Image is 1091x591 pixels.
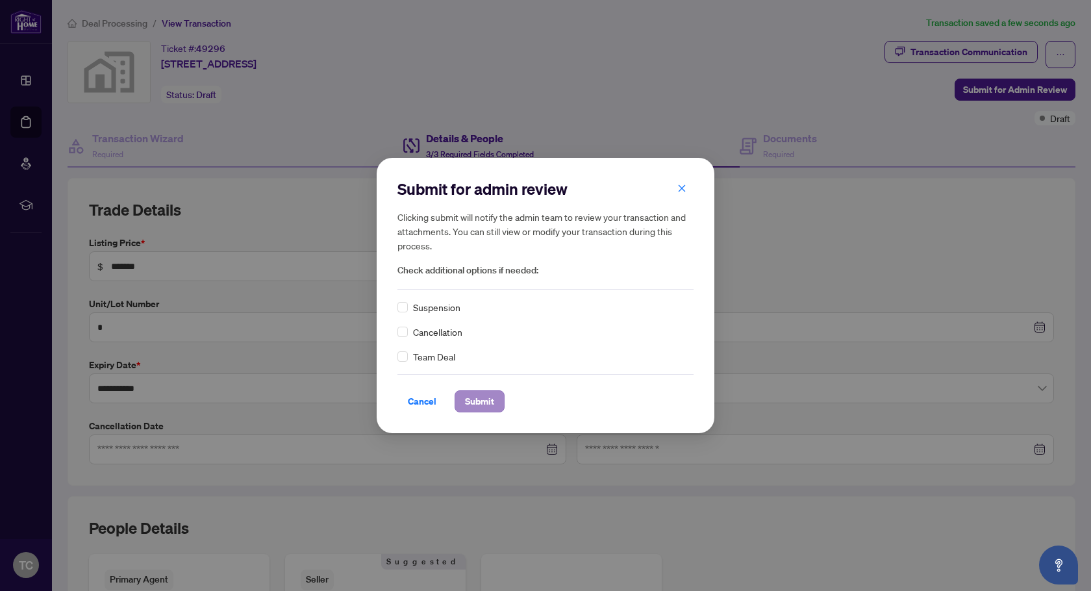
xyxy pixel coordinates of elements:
button: Open asap [1039,546,1078,585]
span: Team Deal [413,349,455,364]
span: Check additional options if needed: [397,263,694,278]
button: Submit [455,390,505,412]
span: Cancel [408,391,436,412]
h2: Submit for admin review [397,179,694,199]
span: Submit [465,391,494,412]
h5: Clicking submit will notify the admin team to review your transaction and attachments. You can st... [397,210,694,253]
span: Suspension [413,300,460,314]
button: Cancel [397,390,447,412]
span: Cancellation [413,325,462,339]
span: close [677,184,686,193]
